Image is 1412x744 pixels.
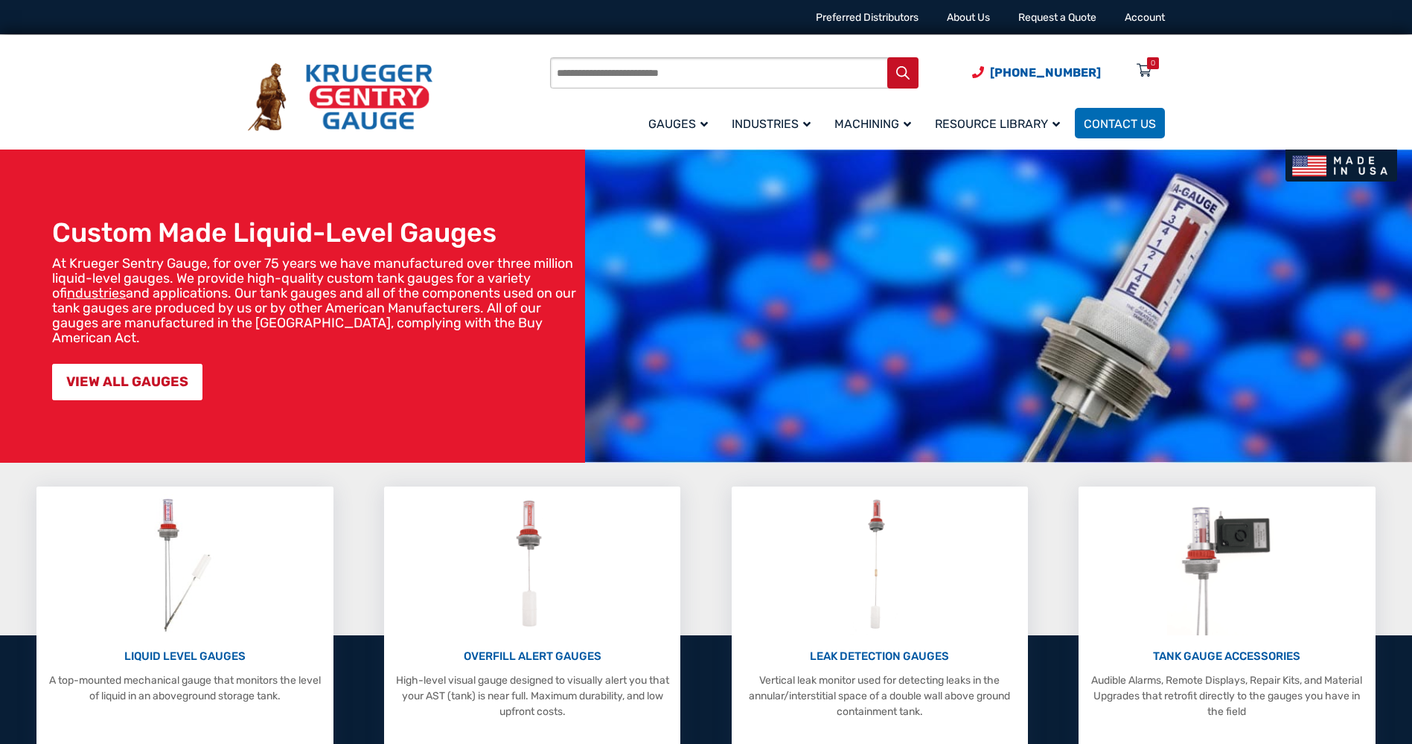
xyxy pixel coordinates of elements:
[1086,648,1367,665] p: TANK GAUGE ACCESSORIES
[52,217,578,248] h1: Custom Made Liquid-Level Gauges
[834,117,911,131] span: Machining
[145,494,224,635] img: Liquid Level Gauges
[67,285,126,301] a: industries
[825,106,926,141] a: Machining
[926,106,1075,141] a: Resource Library
[1018,11,1096,24] a: Request a Quote
[1125,11,1165,24] a: Account
[972,63,1101,82] a: Phone Number (920) 434-8860
[1086,673,1367,719] p: Audible Alarms, Remote Displays, Repair Kits, and Material Upgrades that retrofit directly to the...
[1151,57,1155,69] div: 0
[44,648,325,665] p: LIQUID LEVEL GAUGES
[732,117,811,131] span: Industries
[723,106,825,141] a: Industries
[248,63,432,132] img: Krueger Sentry Gauge
[52,364,202,400] a: VIEW ALL GAUGES
[947,11,990,24] a: About Us
[648,117,708,131] span: Gauges
[739,648,1020,665] p: LEAK DETECTION GAUGES
[990,65,1101,80] span: [PHONE_NUMBER]
[850,494,909,635] img: Leak Detection Gauges
[639,106,723,141] a: Gauges
[1084,117,1156,131] span: Contact Us
[739,673,1020,719] p: Vertical leak monitor used for detecting leaks in the annular/interstitial space of a double wall...
[1167,494,1287,635] img: Tank Gauge Accessories
[1285,150,1397,182] img: Made In USA
[52,256,578,345] p: At Krueger Sentry Gauge, for over 75 years we have manufactured over three million liquid-level g...
[1075,108,1165,138] a: Contact Us
[44,673,325,704] p: A top-mounted mechanical gauge that monitors the level of liquid in an aboveground storage tank.
[499,494,566,635] img: Overfill Alert Gauges
[935,117,1060,131] span: Resource Library
[392,648,673,665] p: OVERFILL ALERT GAUGES
[392,673,673,719] p: High-level visual gauge designed to visually alert you that your AST (tank) is near full. Maximum...
[816,11,919,24] a: Preferred Distributors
